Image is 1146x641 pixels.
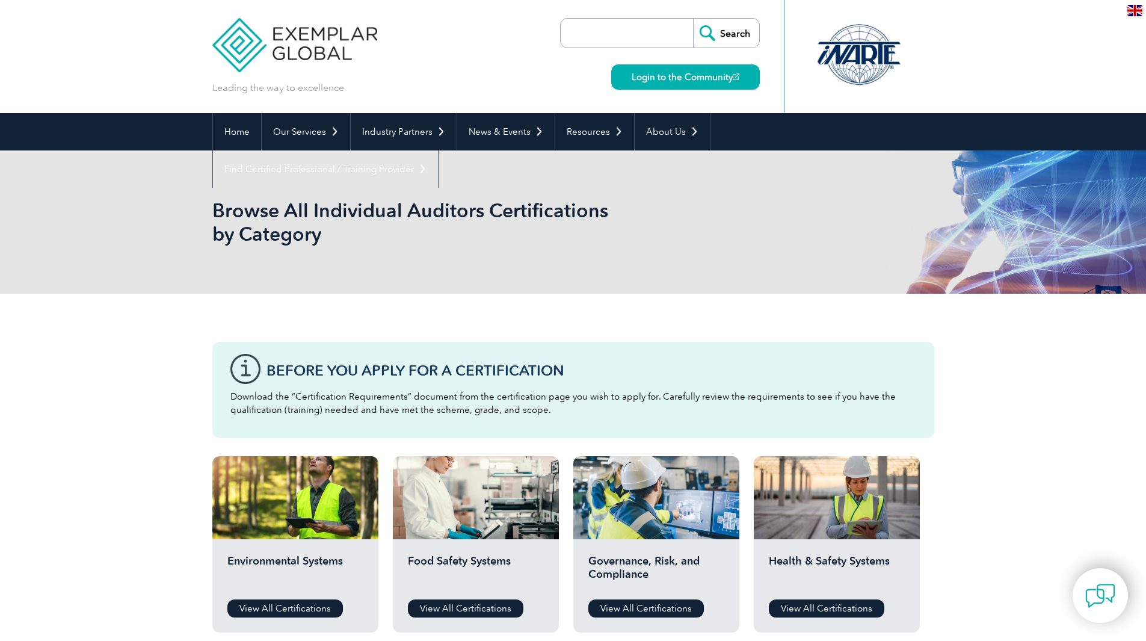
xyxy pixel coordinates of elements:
p: Download the “Certification Requirements” document from the certification page you wish to apply ... [230,390,916,416]
a: Home [213,113,261,150]
h1: Browse All Individual Auditors Certifications by Category [212,199,674,246]
a: Find Certified Professional / Training Provider [213,150,438,188]
a: News & Events [457,113,555,150]
img: open_square.png [733,73,739,80]
a: Resources [555,113,634,150]
img: en [1127,5,1142,16]
a: About Us [635,113,710,150]
a: Login to the Community [611,64,760,90]
h2: Health & Safety Systems [769,554,905,590]
a: Our Services [262,113,350,150]
h2: Governance, Risk, and Compliance [588,554,724,590]
a: View All Certifications [408,599,523,618]
h2: Food Safety Systems [408,554,544,590]
a: View All Certifications [227,599,343,618]
p: Leading the way to excellence [212,81,344,94]
input: Search [693,19,759,48]
h3: Before You Apply For a Certification [266,363,916,378]
img: contact-chat.png [1085,581,1115,611]
a: Industry Partners [351,113,457,150]
a: View All Certifications [769,599,884,618]
h2: Environmental Systems [227,554,363,590]
a: View All Certifications [588,599,704,618]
